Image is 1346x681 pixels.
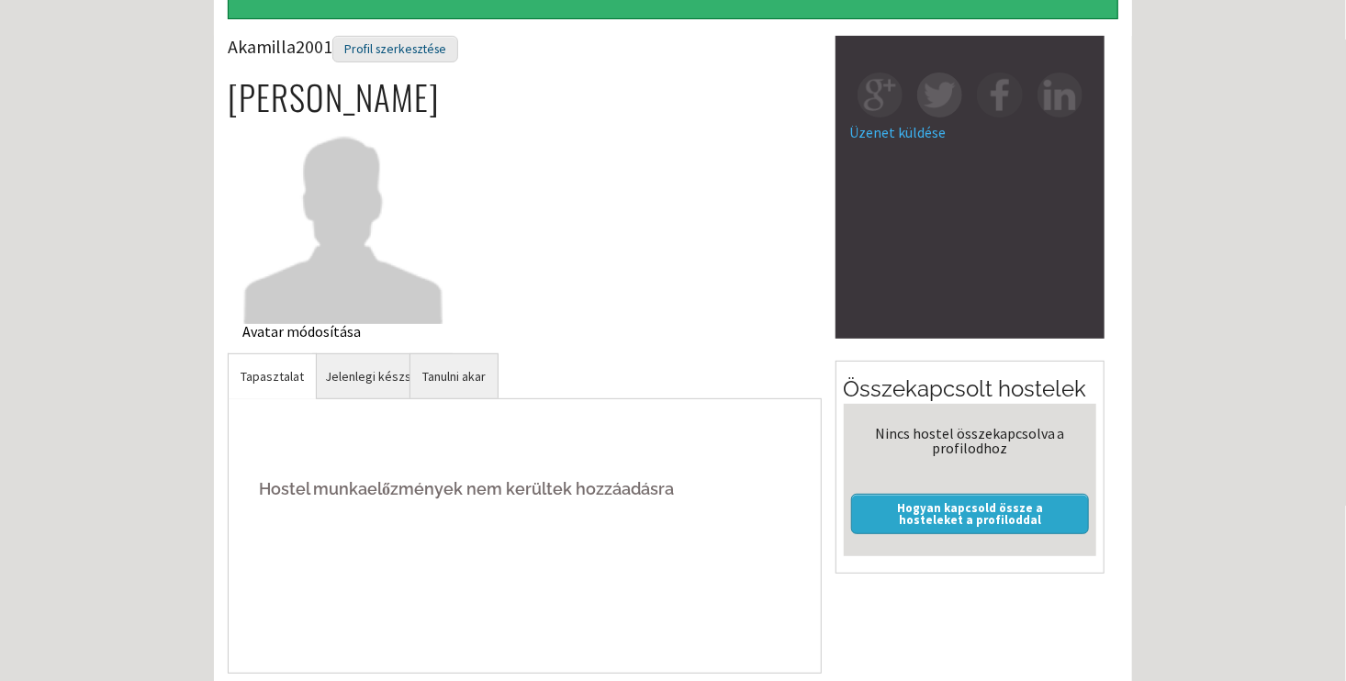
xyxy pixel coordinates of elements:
div: Profil szerkesztése [332,36,458,62]
img: fb-square.png [977,73,1022,117]
img: tw-square.png [917,73,962,117]
a: Tapasztalat [229,354,316,399]
img: Akamilla2001 képe [242,120,445,323]
div: Avatar módosítása [242,324,445,339]
div: Nincs hostel összekapcsolva a profilodhoz [851,426,1089,455]
h2: Összekapcsolt hostelek [844,374,1096,405]
a: Üzenet küldése [850,123,947,141]
a: Profil szerkesztése [332,35,458,58]
a: Jelenlegi készségek [313,354,452,399]
a: Hogyan kapcsold össze a hosteleket a profiloddal [851,494,1089,533]
font: Akamilla2001 [228,35,332,58]
h5: Hostel munkaelőzmények nem kerültek hozzáadásra [242,461,807,517]
a: Tanulni akar [410,354,498,399]
a: Avatar módosítása [242,211,445,339]
h2: [PERSON_NAME] [228,78,822,117]
img: in-square.png [1038,73,1082,117]
img: gp-square.png [858,73,903,117]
